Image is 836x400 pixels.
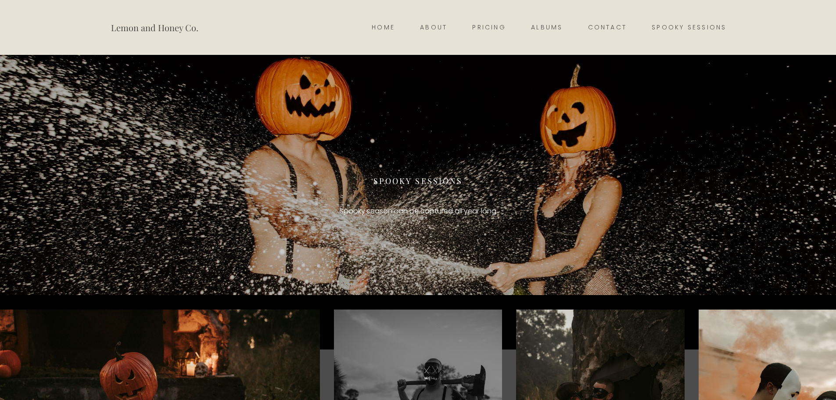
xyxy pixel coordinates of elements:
span: year [464,204,479,218]
span: Sessions [415,176,462,187]
a: Contact [575,22,639,34]
a: Pricing [460,22,519,34]
span: be [409,204,419,218]
span: Spooky [373,176,412,187]
span: long [481,204,496,218]
a: Lemon and Honey Co. [111,16,198,39]
span: all [455,204,462,218]
a: Albums [519,22,575,34]
a: About [408,22,460,34]
span: captured [420,204,453,218]
span: season [367,204,392,218]
a: Home [359,22,408,34]
a: Spooky Sessions [639,22,739,34]
span: can [394,204,408,218]
span: Spooky [340,204,365,218]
